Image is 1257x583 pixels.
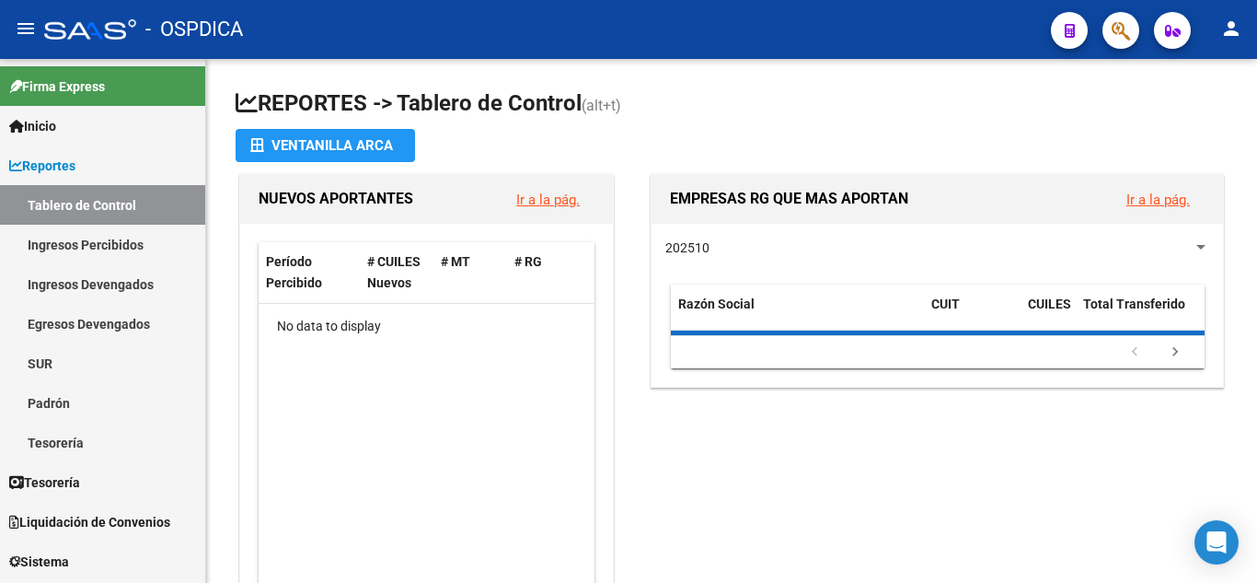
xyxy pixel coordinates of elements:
[1158,343,1193,363] a: go to next page
[236,129,415,162] button: Ventanilla ARCA
[360,242,433,303] datatable-header-cell: # CUILES Nuevos
[678,297,755,311] span: Razón Social
[259,190,413,207] span: NUEVOS APORTANTES
[502,182,594,216] button: Ir a la pág.
[670,190,908,207] span: EMPRESAS RG QUE MAS APORTAN
[9,472,80,493] span: Tesorería
[1117,343,1152,363] a: go to previous page
[367,254,421,290] span: # CUILES Nuevos
[1021,285,1076,345] datatable-header-cell: CUILES
[1112,182,1205,216] button: Ir a la pág.
[259,304,594,350] div: No data to display
[9,552,69,572] span: Sistema
[1028,297,1071,311] span: CUILES
[514,254,542,269] span: # RG
[259,242,360,303] datatable-header-cell: Período Percibido
[236,88,1228,121] h1: REPORTES -> Tablero de Control
[507,242,581,303] datatable-header-cell: # RG
[931,297,960,311] span: CUIT
[671,285,924,345] datatable-header-cell: Razón Social
[665,240,709,255] span: 202510
[1083,297,1185,311] span: Total Transferido
[9,156,75,176] span: Reportes
[441,254,470,269] span: # MT
[9,116,56,136] span: Inicio
[582,97,621,114] span: (alt+t)
[1220,17,1242,40] mat-icon: person
[15,17,37,40] mat-icon: menu
[1126,192,1190,208] a: Ir a la pág.
[266,254,322,290] span: Período Percibido
[1076,285,1205,345] datatable-header-cell: Total Transferido
[1194,520,1239,565] div: Open Intercom Messenger
[433,242,507,303] datatable-header-cell: # MT
[9,76,105,97] span: Firma Express
[9,512,170,532] span: Liquidación de Convenios
[924,285,1021,345] datatable-header-cell: CUIT
[145,9,243,50] span: - OSPDICA
[250,129,400,162] div: Ventanilla ARCA
[516,192,580,208] a: Ir a la pág.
